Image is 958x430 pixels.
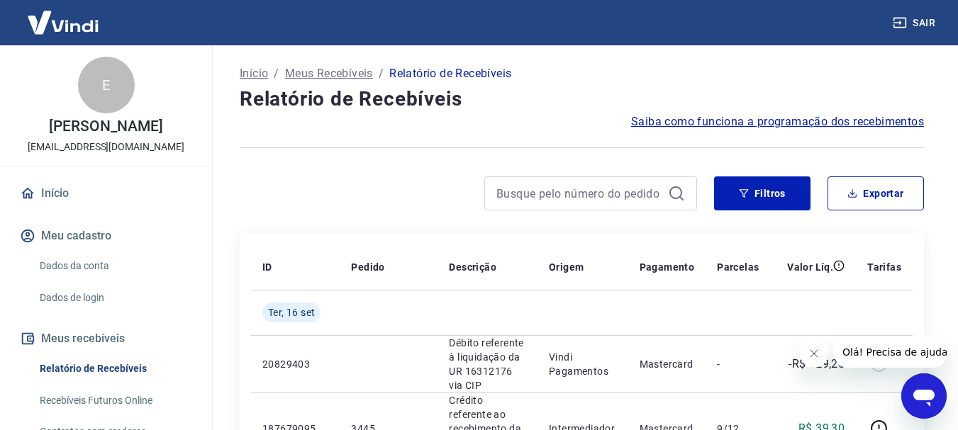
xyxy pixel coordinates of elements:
[78,57,135,113] div: E
[285,65,373,82] a: Meus Recebíveis
[34,386,195,415] a: Recebíveis Futuros Online
[787,260,833,274] p: Valor Líq.
[496,183,662,204] input: Busque pelo número do pedido
[867,260,901,274] p: Tarifas
[34,251,195,281] a: Dados da conta
[379,65,384,82] p: /
[714,176,811,210] button: Filtros
[717,260,759,274] p: Parcelas
[17,323,195,354] button: Meus recebíveis
[631,113,924,130] a: Saiba como funciona a programação dos recebimentos
[240,85,924,113] h4: Relatório de Recebíveis
[351,260,384,274] p: Pedido
[549,350,617,378] p: Vindi Pagamentos
[28,140,184,154] p: [EMAIL_ADDRESS][DOMAIN_NAME]
[789,356,845,373] p: -R$ 129,25
[800,339,828,368] iframe: Fechar mensagem
[49,119,162,134] p: [PERSON_NAME]
[34,354,195,383] a: Relatório de Recebíveis
[828,176,924,210] button: Exportar
[640,260,695,274] p: Pagamento
[9,10,119,21] span: Olá! Precisa de ajuda?
[389,65,511,82] p: Relatório de Recebíveis
[262,357,328,371] p: 20829403
[274,65,279,82] p: /
[17,178,195,209] a: Início
[890,10,941,36] button: Sair
[834,336,947,368] iframe: Mensagem da empresa
[449,336,526,392] p: Débito referente à liquidação da UR 16312176 via CIP
[549,260,584,274] p: Origem
[17,1,109,44] img: Vindi
[268,305,315,319] span: Ter, 16 set
[717,357,759,371] p: -
[262,260,272,274] p: ID
[640,357,695,371] p: Mastercard
[240,65,268,82] a: Início
[901,373,947,419] iframe: Botão para abrir a janela de mensagens
[34,283,195,312] a: Dados de login
[17,220,195,251] button: Meu cadastro
[449,260,496,274] p: Descrição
